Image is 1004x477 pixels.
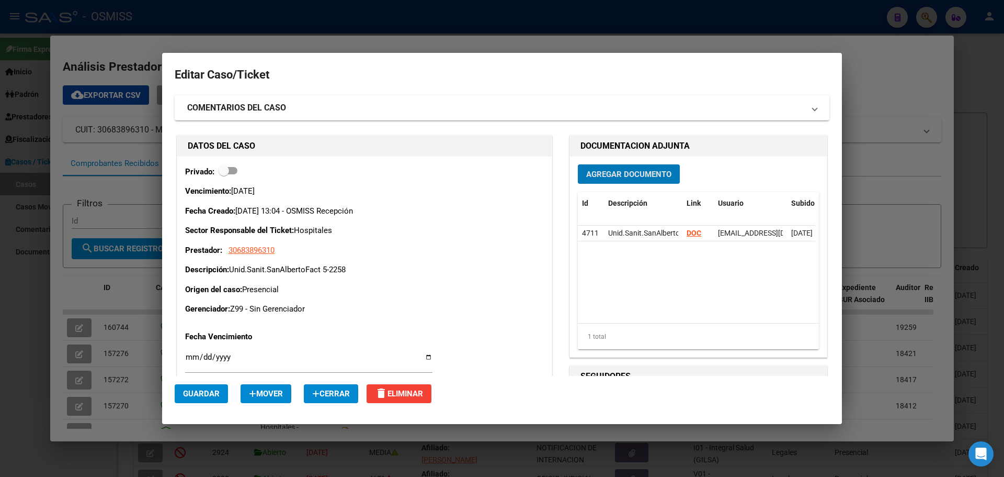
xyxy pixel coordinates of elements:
span: [EMAIL_ADDRESS][DOMAIN_NAME] - Recepción OSMISS [718,229,900,237]
p: Hospitales [185,225,544,237]
span: Id [582,199,588,207]
h1: DOCUMENTACION ADJUNTA [580,140,816,152]
p: [DATE] 13:04 - OSMISS Recepción [185,205,544,217]
a: DOC [687,229,701,237]
span: Unid.Sanit.SanAlbertoFact 5-2258 [608,229,719,237]
strong: Descripción: [185,265,229,274]
strong: Fecha Creado: [185,206,235,216]
span: Guardar [183,389,220,398]
span: Eliminar [375,389,423,398]
h1: SEGUIDORES [580,370,816,383]
strong: Origen del caso: [185,285,242,294]
span: Descripción [608,199,647,207]
span: Link [687,199,701,207]
strong: Gerenciador: [185,304,230,314]
mat-expansion-panel-header: COMENTARIOS DEL CASO [175,95,829,120]
span: 30683896310 [229,246,275,255]
mat-icon: delete [375,387,387,400]
datatable-header-cell: Subido [787,192,839,215]
h2: Editar Caso/Ticket [175,65,829,85]
strong: Prestador: [185,246,222,255]
p: Presencial [185,284,544,296]
button: Eliminar [367,384,431,403]
span: Mover [249,389,283,398]
strong: DATOS DEL CASO [188,141,255,151]
datatable-header-cell: Id [578,192,604,215]
strong: Vencimiento: [185,186,231,196]
span: Cerrar [312,389,350,398]
span: Usuario [718,199,744,207]
strong: Sector Responsable del Ticket: [185,226,294,235]
strong: COMENTARIOS DEL CASO [187,102,286,114]
p: [DATE] [185,185,544,197]
span: Agregar Documento [586,170,671,179]
button: Guardar [175,384,228,403]
span: Subido [791,199,815,207]
datatable-header-cell: Descripción [604,192,682,215]
div: 1 total [578,324,819,350]
datatable-header-cell: Usuario [714,192,787,215]
p: Z99 - Sin Gerenciador [185,303,544,315]
datatable-header-cell: Link [682,192,714,215]
button: Agregar Documento [578,164,680,184]
div: Open Intercom Messenger [968,441,994,467]
button: Mover [241,384,291,403]
button: Cerrar [304,384,358,403]
p: Unid.Sanit.SanAlbertoFact 5-2258 [185,264,544,276]
div: 4711 [582,227,600,239]
strong: Privado: [185,167,214,176]
span: [DATE] [791,229,813,237]
p: Fecha Vencimiento [185,331,293,343]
